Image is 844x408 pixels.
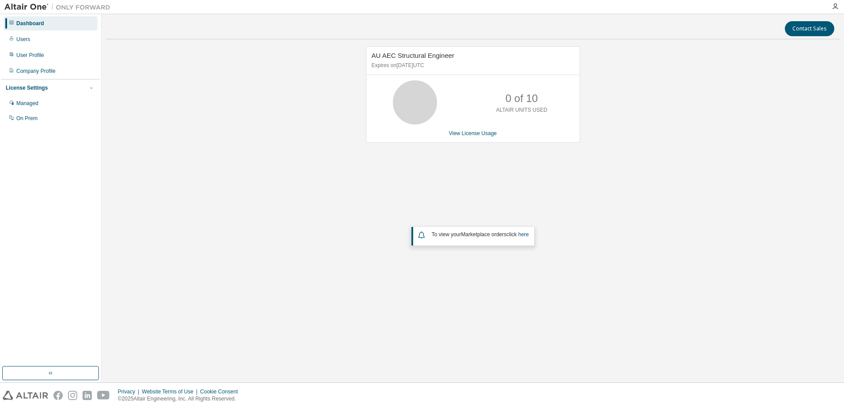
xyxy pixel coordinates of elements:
[3,391,48,400] img: altair_logo.svg
[16,20,44,27] div: Dashboard
[16,68,56,75] div: Company Profile
[505,91,538,106] p: 0 of 10
[118,388,142,395] div: Privacy
[432,231,529,238] span: To view your click
[449,130,497,136] a: View License Usage
[461,231,507,238] em: Marketplace orders
[68,391,77,400] img: instagram.svg
[372,52,455,59] span: AU AEC Structural Engineer
[4,3,115,11] img: Altair One
[16,36,30,43] div: Users
[16,115,38,122] div: On Prem
[83,391,92,400] img: linkedin.svg
[16,100,38,107] div: Managed
[142,388,200,395] div: Website Terms of Use
[53,391,63,400] img: facebook.svg
[16,52,44,59] div: User Profile
[118,395,243,403] p: © 2025 Altair Engineering, Inc. All Rights Reserved.
[6,84,48,91] div: License Settings
[785,21,834,36] button: Contact Sales
[372,62,572,69] p: Expires on [DATE] UTC
[200,388,243,395] div: Cookie Consent
[496,106,547,114] p: ALTAIR UNITS USED
[97,391,110,400] img: youtube.svg
[518,231,529,238] a: here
